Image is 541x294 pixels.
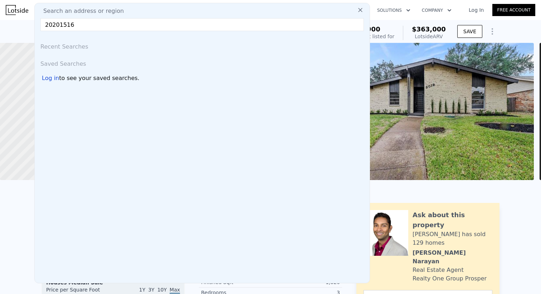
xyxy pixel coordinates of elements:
button: Company [416,4,457,17]
button: Solutions [371,4,416,17]
span: 3Y [148,287,154,293]
a: Free Account [492,4,535,16]
div: Log in [42,74,59,83]
button: Show Options [485,24,499,39]
div: Real Estate Agent [413,266,464,274]
div: [PERSON_NAME] has sold 129 homes [413,230,492,247]
button: SAVE [457,25,482,38]
a: Log In [460,6,492,14]
span: 1Y [139,287,145,293]
span: $363,000 [412,25,446,33]
span: Search an address or region [38,7,124,15]
img: Lotside [6,5,28,15]
span: Max [170,287,180,294]
div: Lotside ARV [412,33,446,40]
img: Sale: 157642141 Parcel: 112523606 [327,43,534,180]
span: to see your saved searches. [59,74,139,83]
span: 10Y [157,287,167,293]
div: Saved Searches [38,54,367,71]
div: [PERSON_NAME] Narayan [413,249,492,266]
div: Realty One Group Prosper [413,274,487,283]
div: Ask about this property [413,210,492,230]
div: Recent Searches [38,37,367,54]
input: Enter an address, city, region, neighborhood or zip code [40,18,364,31]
